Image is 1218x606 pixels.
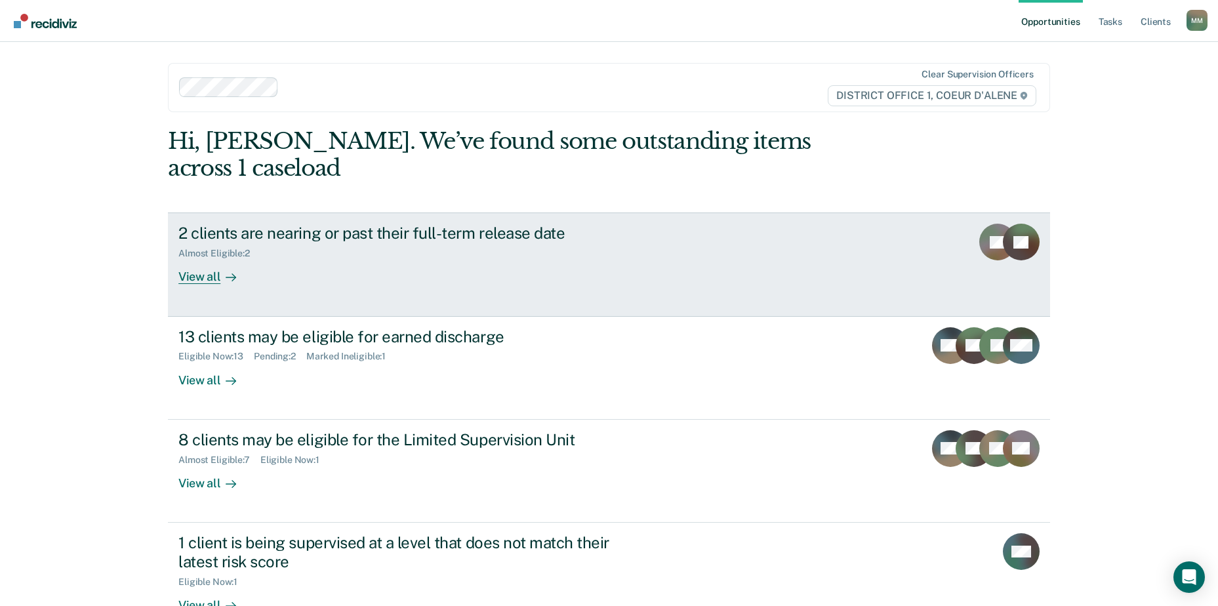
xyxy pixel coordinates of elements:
div: 1 client is being supervised at a level that does not match their latest risk score [178,533,639,571]
a: 8 clients may be eligible for the Limited Supervision UnitAlmost Eligible:7Eligible Now:1View all [168,420,1050,523]
div: 8 clients may be eligible for the Limited Supervision Unit [178,430,639,449]
div: Clear supervision officers [922,69,1033,80]
div: Hi, [PERSON_NAME]. We’ve found some outstanding items across 1 caseload [168,128,874,182]
div: Eligible Now : 1 [260,455,330,466]
div: Eligible Now : 1 [178,576,248,588]
div: 2 clients are nearing or past their full-term release date [178,224,639,243]
span: DISTRICT OFFICE 1, COEUR D'ALENE [828,85,1036,106]
div: Almost Eligible : 2 [178,248,260,259]
img: Recidiviz [14,14,77,28]
div: View all [178,362,252,388]
button: Profile dropdown button [1187,10,1208,31]
div: 13 clients may be eligible for earned discharge [178,327,639,346]
div: Eligible Now : 13 [178,351,254,362]
div: View all [178,465,252,491]
div: View all [178,259,252,285]
a: 2 clients are nearing or past their full-term release dateAlmost Eligible:2View all [168,212,1050,316]
div: M M [1187,10,1208,31]
div: Marked Ineligible : 1 [306,351,396,362]
div: Almost Eligible : 7 [178,455,260,466]
a: 13 clients may be eligible for earned dischargeEligible Now:13Pending:2Marked Ineligible:1View all [168,317,1050,420]
div: Open Intercom Messenger [1173,561,1205,593]
div: Pending : 2 [254,351,306,362]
